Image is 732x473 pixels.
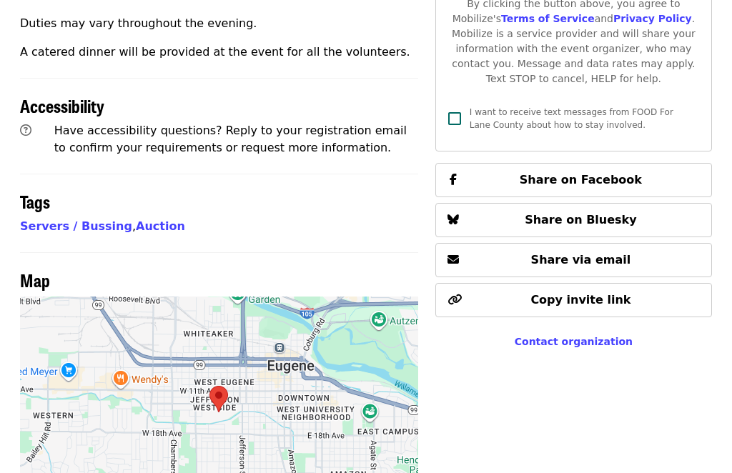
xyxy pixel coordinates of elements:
[520,173,642,186] span: Share on Facebook
[501,13,595,24] a: Terms of Service
[435,243,712,277] button: Share via email
[613,13,692,24] a: Privacy Policy
[20,44,418,61] p: A catered dinner will be provided at the event for all the volunteers.
[435,203,712,237] button: Share on Bluesky
[470,107,673,130] span: I want to receive text messages from FOOD For Lane County about how to stay involved.
[531,253,631,267] span: Share via email
[20,93,104,118] span: Accessibility
[20,219,136,233] span: ,
[20,219,132,233] a: Servers / Bussing
[515,336,633,347] a: Contact organization
[20,124,31,137] i: question-circle icon
[435,163,712,197] button: Share on Facebook
[20,267,50,292] span: Map
[136,219,185,233] a: Auction
[435,283,712,317] button: Copy invite link
[20,189,50,214] span: Tags
[525,213,637,226] span: Share on Bluesky
[20,15,418,32] p: Duties may vary throughout the evening.
[530,293,630,307] span: Copy invite link
[54,124,407,154] span: Have accessibility questions? Reply to your registration email to confirm your requirements or re...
